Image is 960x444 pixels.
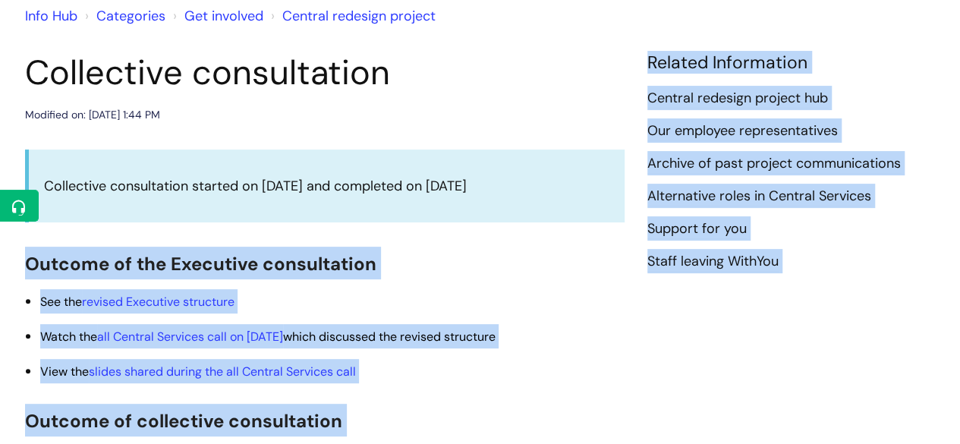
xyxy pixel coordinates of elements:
[25,105,160,124] div: Modified on: [DATE] 1:44 PM
[647,252,779,272] a: Staff leaving WithYou
[647,154,901,174] a: Archive of past project communications
[25,252,376,276] span: Outcome of the Executive consultation
[44,174,609,198] p: Collective consultation started on [DATE] and completed on [DATE]
[81,4,165,28] li: Solution home
[647,89,828,109] a: Central redesign project hub
[282,7,436,25] a: Central redesign project
[647,187,871,206] a: Alternative roles in Central Services
[40,364,356,379] span: View the
[40,294,234,310] span: See the
[97,329,283,345] a: all Central Services call on [DATE]
[25,7,77,25] a: Info Hub
[89,364,356,379] a: slides shared during the all Central Services call
[647,219,747,239] a: Support for you
[647,52,936,74] h4: Related Information
[40,329,496,345] span: Watch the which discussed the revised structure
[25,52,625,93] h1: Collective consultation
[267,4,436,28] li: Central redesign project
[169,4,263,28] li: Get involved
[82,294,234,310] a: revised Executive structure
[184,7,263,25] a: Get involved
[96,7,165,25] a: Categories
[647,121,838,141] a: Our employee representatives
[25,409,342,433] span: Outcome of collective consultation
